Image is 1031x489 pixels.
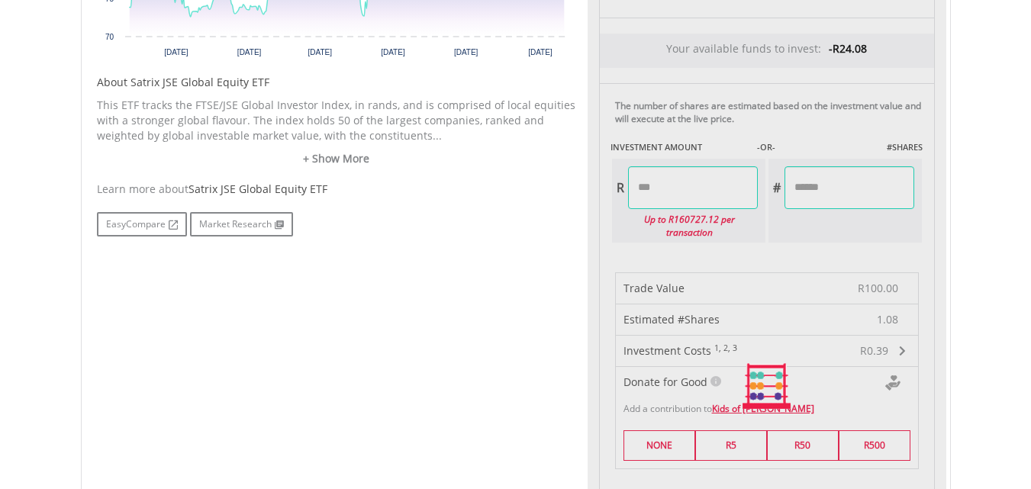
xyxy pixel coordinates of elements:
[97,98,576,143] p: This ETF tracks the FTSE/JSE Global Investor Index, in rands, and is comprised of local equities ...
[308,48,332,56] text: [DATE]
[105,33,114,41] text: 70
[164,48,188,56] text: [DATE]
[97,75,576,90] h5: About Satrix JSE Global Equity ETF
[453,48,478,56] text: [DATE]
[97,212,187,236] a: EasyCompare
[381,48,405,56] text: [DATE]
[190,212,293,236] a: Market Research
[528,48,553,56] text: [DATE]
[97,151,576,166] a: + Show More
[237,48,261,56] text: [DATE]
[188,182,327,196] span: Satrix JSE Global Equity ETF
[97,182,576,197] div: Learn more about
